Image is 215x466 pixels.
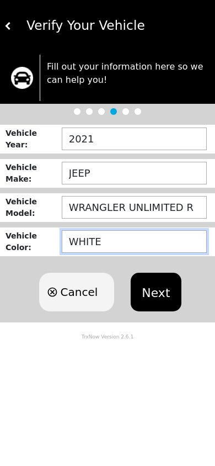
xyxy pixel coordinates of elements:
div: Vehicle Model : [6,196,62,219]
div: Vehicle Year : [6,128,62,151]
input: Color [62,230,207,253]
input: Year [62,128,207,150]
div: Vehicle Color : [6,230,62,253]
span: Cancel [60,284,98,300]
button: Cancel [39,273,114,311]
img: trx now logo [11,67,33,89]
div: Verify Your Vehicle [12,16,211,35]
button: Next [131,273,181,311]
p: Fill out your information here so we can help you! [47,60,204,87]
img: white carat left [4,22,12,30]
input: Model [62,196,207,219]
input: Make [62,162,207,184]
div: Vehicle Make : [6,162,62,185]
